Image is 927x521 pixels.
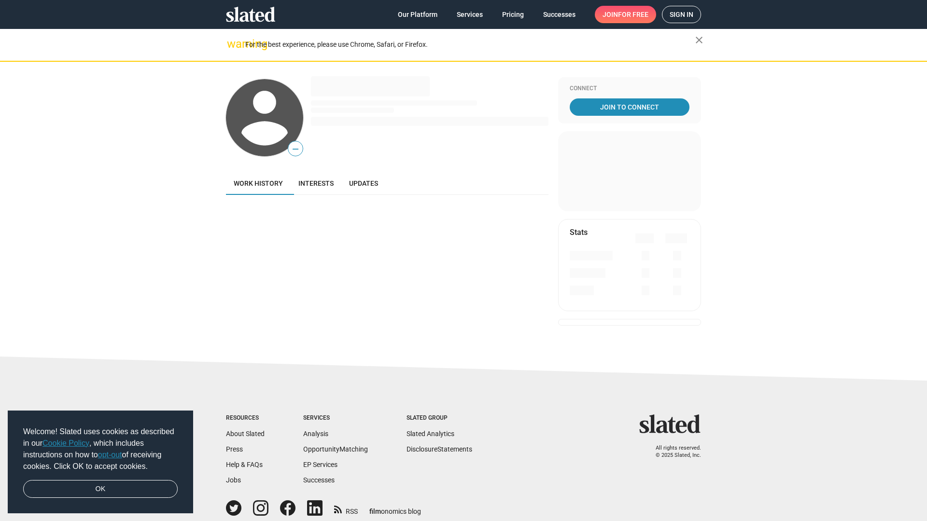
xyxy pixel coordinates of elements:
[227,38,239,50] mat-icon: warning
[42,439,89,447] a: Cookie Policy
[535,6,583,23] a: Successes
[407,445,472,453] a: DisclosureStatements
[570,227,588,237] mat-card-title: Stats
[390,6,445,23] a: Our Platform
[407,414,472,422] div: Slated Group
[226,172,291,195] a: Work history
[349,179,378,187] span: Updates
[8,411,193,514] div: cookieconsent
[226,476,241,484] a: Jobs
[303,414,368,422] div: Services
[570,85,689,93] div: Connect
[303,461,337,468] a: EP Services
[23,426,178,472] span: Welcome! Slated uses cookies as described in our , which includes instructions on how to of recei...
[595,6,656,23] a: Joinfor free
[670,6,693,23] span: Sign in
[572,98,688,116] span: Join To Connect
[226,445,243,453] a: Press
[341,172,386,195] a: Updates
[245,38,695,51] div: For the best experience, please use Chrome, Safari, or Firefox.
[603,6,648,23] span: Join
[303,430,328,438] a: Analysis
[226,430,265,438] a: About Slated
[646,445,701,459] p: All rights reserved. © 2025 Slated, Inc.
[618,6,648,23] span: for free
[234,179,283,187] span: Work history
[407,430,454,438] a: Slated Analytics
[369,499,421,516] a: filmonomics blog
[291,172,341,195] a: Interests
[449,6,491,23] a: Services
[303,476,335,484] a: Successes
[457,6,483,23] span: Services
[502,6,524,23] span: Pricing
[398,6,437,23] span: Our Platform
[369,507,381,515] span: film
[303,445,368,453] a: OpportunityMatching
[226,414,265,422] div: Resources
[334,501,358,516] a: RSS
[298,179,334,187] span: Interests
[570,98,689,116] a: Join To Connect
[662,6,701,23] a: Sign in
[543,6,576,23] span: Successes
[23,480,178,498] a: dismiss cookie message
[226,461,263,468] a: Help & FAQs
[98,451,122,459] a: opt-out
[494,6,532,23] a: Pricing
[693,34,705,46] mat-icon: close
[288,143,303,155] span: —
